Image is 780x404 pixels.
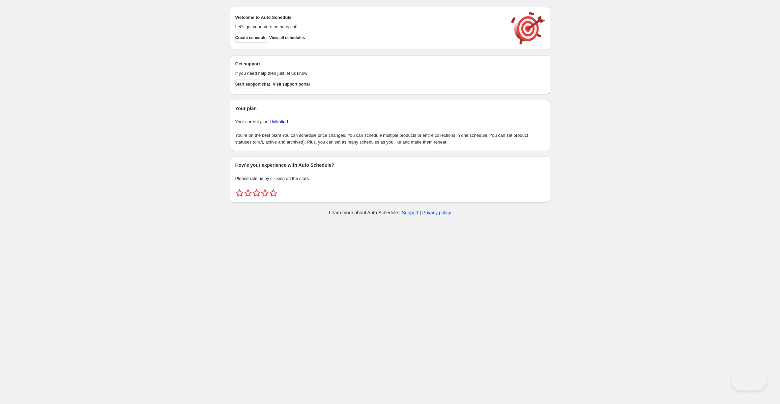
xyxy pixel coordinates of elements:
h2: Welcome to Auto Schedule [235,14,504,21]
button: Create schedule [235,33,267,42]
span: Start support chat [235,82,270,87]
a: Visit support portal [273,80,310,89]
a: Privacy policy [422,210,451,215]
span: Create schedule [235,35,267,40]
p: Learn more about Auto Schedule | | [329,209,451,216]
p: If you need help then just let us know! [235,70,504,77]
p: Let's get your store on autopilot! [235,24,504,30]
iframe: Toggle Customer Support [731,370,767,391]
h2: Get support [235,61,504,67]
span: Visit support portal [273,82,310,87]
h2: How's your experience with Auto Schedule? [235,162,545,168]
p: Your current plan: [235,119,545,125]
h2: Your plan [235,105,545,112]
button: View all schedules [269,33,305,42]
a: Unlimited [270,119,288,124]
span: View all schedules [269,35,305,40]
a: Support [402,210,418,215]
a: Start support chat [235,80,270,89]
p: Please rate us by clicking on the stars [235,175,545,182]
p: You're on the best plan! You can schedule price changes. You can schedule multiple products or en... [235,132,545,146]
